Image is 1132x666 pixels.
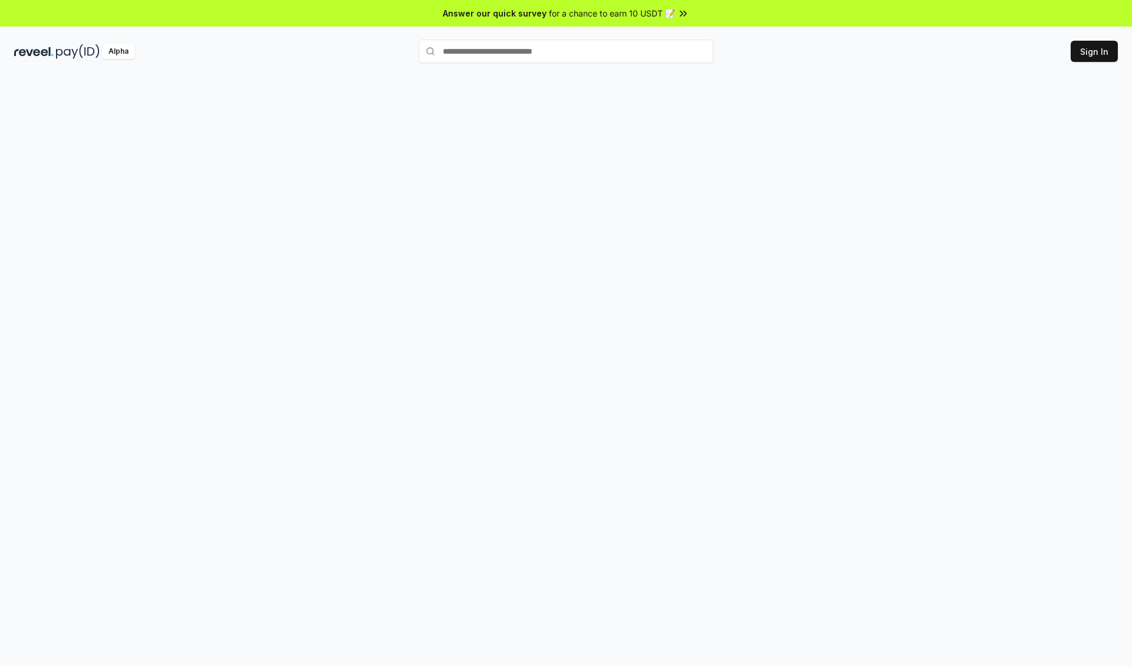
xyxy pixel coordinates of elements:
span: for a chance to earn 10 USDT 📝 [549,7,675,19]
img: pay_id [56,44,100,59]
div: Alpha [102,44,135,59]
img: reveel_dark [14,44,54,59]
button: Sign In [1071,41,1118,62]
span: Answer our quick survey [443,7,547,19]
